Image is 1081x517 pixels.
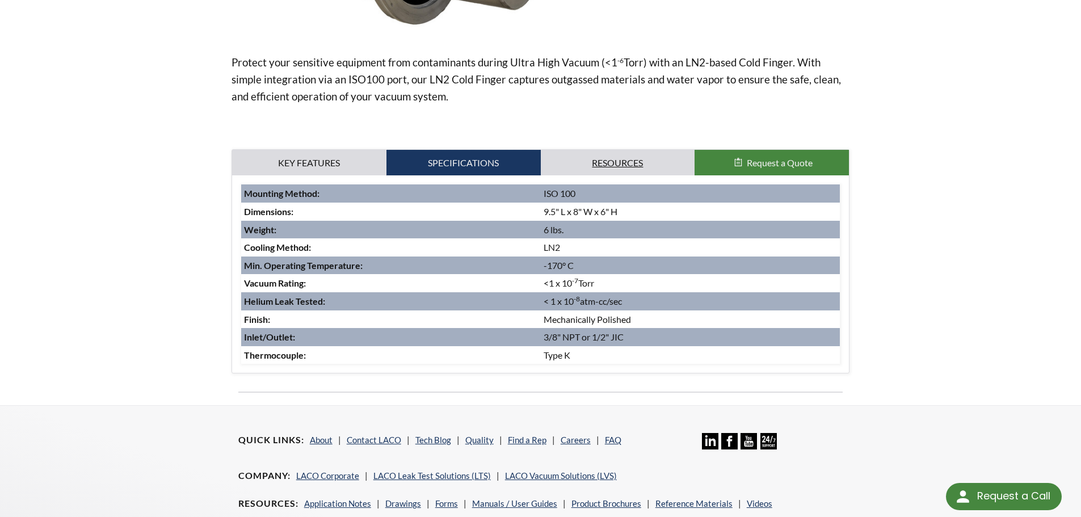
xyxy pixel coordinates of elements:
[505,470,617,481] a: LACO Vacuum Solutions (LVS)
[541,203,840,221] td: 9.5" L x 8" W x 6" H
[954,487,972,506] img: round button
[655,498,733,508] a: Reference Materials
[310,435,333,445] a: About
[541,238,840,257] td: LN2
[561,435,591,445] a: Careers
[244,296,325,306] strong: Helium Leak Tested:
[304,498,371,508] a: Application Notes
[572,276,578,285] sup: -7
[244,314,270,325] strong: Finish:
[465,435,494,445] a: Quality
[472,498,557,508] a: Manuals / User Guides
[386,150,541,176] a: Specifications
[232,54,850,105] p: Protect your sensitive equipment from contaminants during Ultra High Vacuum (<1 Torr) with an LN2...
[946,483,1062,510] div: Request a Call
[617,56,624,65] sup: -6
[244,206,293,217] strong: Dimensions:
[571,498,641,508] a: Product Brochures
[541,257,840,275] td: -170° C
[232,150,386,176] a: Key Features
[373,470,491,481] a: LACO Leak Test Solutions (LTS)
[347,435,401,445] a: Contact LACO
[244,331,295,342] strong: Inlet/Outlet:
[541,328,840,346] td: 3/8" NPT or 1/2" JIC
[541,346,840,364] td: Type K
[541,150,695,176] a: Resources
[244,350,306,360] strong: Thermocouple:
[695,150,849,176] button: Request a Quote
[977,483,1050,509] div: Request a Call
[508,435,546,445] a: Find a Rep
[574,295,580,303] sup: -8
[238,434,304,446] h4: Quick Links
[541,221,840,239] td: 6 lbs.
[760,433,777,449] img: 24/7 Support Icon
[605,435,621,445] a: FAQ
[541,292,840,310] td: < 1 x 10 atm-cc/sec
[238,470,291,482] h4: Company
[238,498,298,510] h4: Resources
[244,278,306,288] strong: Vacuum Rating:
[244,260,363,271] strong: Min. Operating Temperature:
[747,498,772,508] a: Videos
[244,188,319,199] strong: Mounting Method:
[541,310,840,329] td: Mechanically Polished
[760,441,777,451] a: 24/7 Support
[385,498,421,508] a: Drawings
[296,470,359,481] a: LACO Corporate
[747,157,813,168] span: Request a Quote
[435,498,458,508] a: Forms
[541,274,840,292] td: <1 x 10 Torr
[244,224,276,235] strong: Weight:
[541,184,840,203] td: ISO 100
[244,242,311,253] strong: Cooling Method:
[415,435,451,445] a: Tech Blog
